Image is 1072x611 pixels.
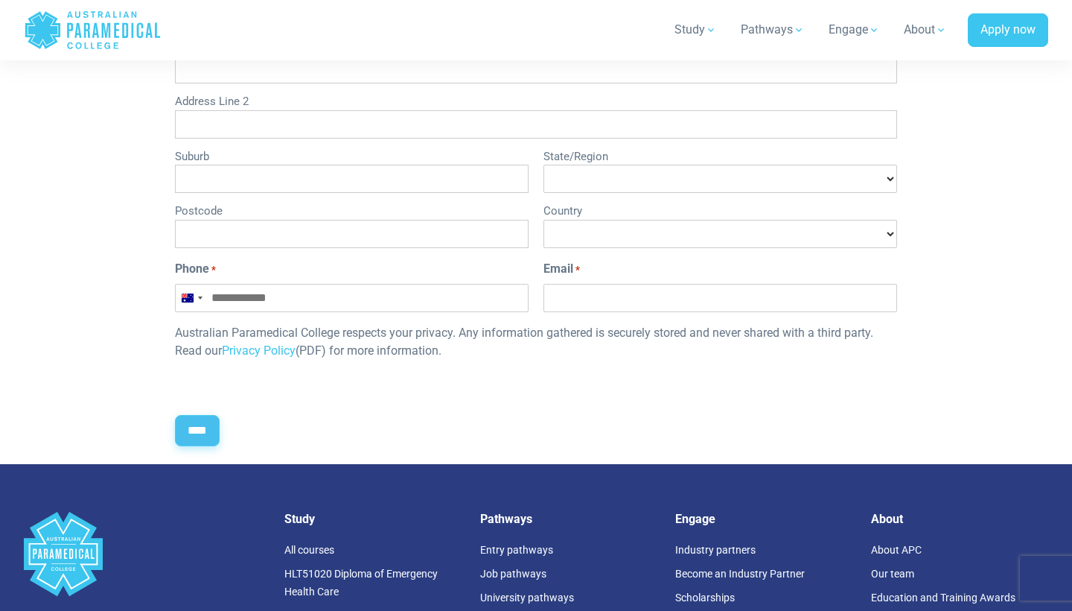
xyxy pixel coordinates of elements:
a: About APC [871,544,922,556]
label: Suburb [175,145,529,165]
label: Address Line 2 [175,89,897,110]
a: Become an Industry Partner [675,568,805,580]
h5: Study [284,512,462,526]
label: Email [543,260,580,278]
label: Phone [175,260,216,278]
p: Australian Paramedical College respects your privacy. Any information gathered is securely stored... [175,324,897,360]
h5: Pathways [480,512,658,526]
h5: About [871,512,1049,526]
a: Apply now [968,13,1048,48]
a: Australian Paramedical College [24,6,162,54]
a: University pathways [480,592,574,604]
a: Engage [820,9,889,51]
label: Postcode [175,199,529,220]
label: State/Region [543,145,897,165]
label: Country [543,199,897,220]
a: Job pathways [480,568,546,580]
a: Pathways [732,9,814,51]
a: Education and Training Awards [871,592,1015,604]
a: Entry pathways [480,544,553,556]
a: All courses [284,544,334,556]
a: HLT51020 Diploma of Emergency Health Care [284,568,438,598]
a: Privacy Policy [222,344,296,358]
a: Our team [871,568,914,580]
a: About [895,9,956,51]
h5: Engage [675,512,853,526]
a: Scholarships [675,592,735,604]
a: Industry partners [675,544,756,556]
button: Selected country [176,285,207,311]
a: Study [666,9,726,51]
a: Space [24,512,267,596]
